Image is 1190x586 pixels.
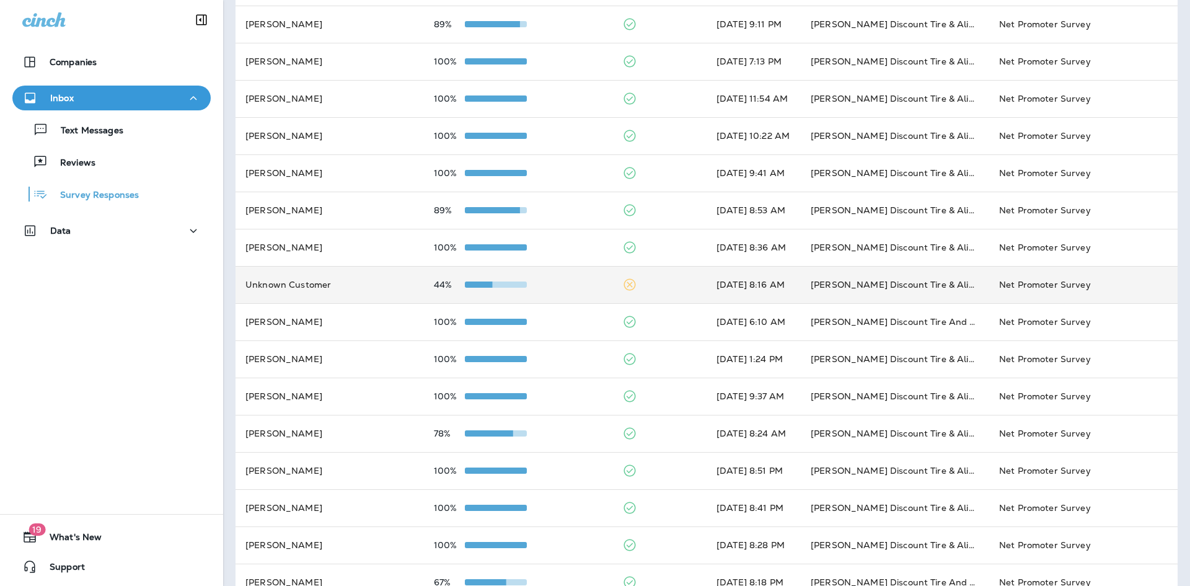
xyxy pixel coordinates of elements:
td: [PERSON_NAME] Discount Tire & Alignment [GEOGRAPHIC_DATA] ([STREET_ADDRESS]) [801,6,989,43]
td: [PERSON_NAME] Discount Tire & Alignment [GEOGRAPHIC_DATA] ([STREET_ADDRESS]) [801,526,989,564]
td: [PERSON_NAME] Discount Tire & Alignment [PERSON_NAME] ([STREET_ADDRESS]) [801,340,989,378]
td: [PERSON_NAME] Discount Tire & Alignment- [GEOGRAPHIC_DATA] ([STREET_ADDRESS]) [801,378,989,415]
p: Inbox [50,93,74,103]
td: [DATE] 9:37 AM [707,378,801,415]
td: [PERSON_NAME] [236,378,424,415]
td: [PERSON_NAME] [236,415,424,452]
td: [DATE] 11:54 AM [707,80,801,117]
td: Net Promoter Survey [989,80,1178,117]
td: Net Promoter Survey [989,452,1178,489]
td: [PERSON_NAME] Discount Tire & Alignment [PERSON_NAME] ([STREET_ADDRESS]) [801,452,989,489]
p: 89% [434,19,465,29]
button: Data [12,218,211,243]
td: [PERSON_NAME] Discount Tire & Alignment - Damariscotta (5 [PERSON_NAME] Plz,) [801,80,989,117]
td: [DATE] 8:16 AM [707,266,801,303]
td: Net Promoter Survey [989,229,1178,266]
p: Data [50,226,71,236]
p: 100% [434,540,465,550]
button: Reviews [12,149,211,175]
button: Inbox [12,86,211,110]
p: Text Messages [48,125,123,137]
span: What's New [37,532,102,547]
td: [PERSON_NAME] Discount Tire & Alignment [GEOGRAPHIC_DATA] ([STREET_ADDRESS]) [801,117,989,154]
td: [DATE] 8:41 PM [707,489,801,526]
td: Net Promoter Survey [989,415,1178,452]
p: 100% [434,503,465,513]
button: Support [12,554,211,579]
p: 100% [434,354,465,364]
button: 19What's New [12,525,211,549]
td: [PERSON_NAME] Discount Tire & Alignment - Damariscotta (5 [PERSON_NAME] Plz,) [801,489,989,526]
td: [DATE] 6:10 AM [707,303,801,340]
td: [PERSON_NAME] [236,43,424,80]
td: Net Promoter Survey [989,117,1178,154]
td: [DATE] 10:22 AM [707,117,801,154]
td: [PERSON_NAME] [236,154,424,192]
td: [DATE] 8:53 AM [707,192,801,229]
td: [DATE] 9:41 AM [707,154,801,192]
td: [PERSON_NAME] [236,80,424,117]
td: [PERSON_NAME] [236,117,424,154]
td: [DATE] 8:36 AM [707,229,801,266]
td: [PERSON_NAME] Discount Tire & Alignment [GEOGRAPHIC_DATA] ([STREET_ADDRESS]) [801,266,989,303]
td: [DATE] 8:28 PM [707,526,801,564]
td: [PERSON_NAME] Discount Tire & Alignment- [GEOGRAPHIC_DATA] ([STREET_ADDRESS]) [801,43,989,80]
span: Support [37,562,85,577]
td: Net Promoter Survey [989,6,1178,43]
td: [PERSON_NAME] [236,526,424,564]
td: [PERSON_NAME] [236,229,424,266]
td: Unknown Customer [236,266,424,303]
p: 89% [434,205,465,215]
td: [DATE] 8:51 PM [707,452,801,489]
p: Reviews [48,158,95,169]
p: Companies [50,57,97,67]
p: 100% [434,94,465,104]
td: [DATE] 1:24 PM [707,340,801,378]
p: 100% [434,466,465,476]
td: Net Promoter Survey [989,303,1178,340]
td: Net Promoter Survey [989,526,1178,564]
td: [PERSON_NAME] Discount Tire & Alignment [PERSON_NAME] ([STREET_ADDRESS]) [801,229,989,266]
td: Net Promoter Survey [989,489,1178,526]
td: [PERSON_NAME] Discount Tire And Alignment - [GEOGRAPHIC_DATA] ([STREET_ADDRESS]) [801,303,989,340]
p: 100% [434,131,465,141]
span: 19 [29,523,45,536]
button: Survey Responses [12,181,211,207]
td: [PERSON_NAME] Discount Tire & Alignment- [GEOGRAPHIC_DATA] ([STREET_ADDRESS]) [801,192,989,229]
td: [PERSON_NAME] [236,340,424,378]
td: [DATE] 9:11 PM [707,6,801,43]
p: 44% [434,280,465,290]
p: Survey Responses [48,190,139,202]
td: Net Promoter Survey [989,266,1178,303]
p: 78% [434,428,465,438]
td: Net Promoter Survey [989,340,1178,378]
td: [PERSON_NAME] Discount Tire & Alignment [GEOGRAPHIC_DATA] ([STREET_ADDRESS]) [801,415,989,452]
td: Net Promoter Survey [989,378,1178,415]
td: [PERSON_NAME] [236,452,424,489]
td: [PERSON_NAME] [236,192,424,229]
p: 100% [434,56,465,66]
td: [PERSON_NAME] [236,489,424,526]
p: 100% [434,391,465,401]
td: Net Promoter Survey [989,43,1178,80]
td: [PERSON_NAME] [236,303,424,340]
p: 100% [434,168,465,178]
td: [PERSON_NAME] Discount Tire & Alignment [GEOGRAPHIC_DATA] ([STREET_ADDRESS]) [801,154,989,192]
p: 100% [434,317,465,327]
button: Companies [12,50,211,74]
td: [PERSON_NAME] [236,6,424,43]
button: Collapse Sidebar [184,7,219,32]
p: 100% [434,242,465,252]
td: Net Promoter Survey [989,192,1178,229]
td: [DATE] 7:13 PM [707,43,801,80]
td: [DATE] 8:24 AM [707,415,801,452]
button: Text Messages [12,117,211,143]
td: Net Promoter Survey [989,154,1178,192]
